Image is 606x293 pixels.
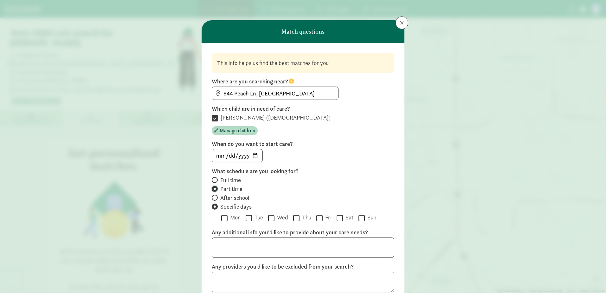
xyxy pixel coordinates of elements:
[281,29,325,35] h6: Match questions
[220,185,242,193] span: Part time
[212,167,394,175] label: What schedule are you looking for?
[274,214,288,221] label: Wed
[212,105,394,113] label: Which child are in need of care?
[212,229,394,236] label: Any additional info you’d like to provide about your care needs?
[220,194,249,202] span: After school
[300,214,311,221] label: Thu
[212,140,394,148] label: When do you want to start care?
[212,126,258,135] button: Manage children
[217,59,389,67] div: This info helps us find the best matches for you
[218,114,331,121] label: [PERSON_NAME] ([DEMOGRAPHIC_DATA])
[252,214,263,221] label: Tue
[343,214,353,221] label: Sat
[220,176,241,184] span: Full time
[220,203,252,211] span: Specific days
[365,214,376,221] label: Sun
[212,78,394,85] label: Where are you searching near?
[228,214,241,221] label: Mon
[220,127,255,134] span: Manage children
[323,214,332,221] label: Fri
[212,263,394,270] label: Any providers you'd like to be excluded from your search?
[212,87,338,100] input: Find address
